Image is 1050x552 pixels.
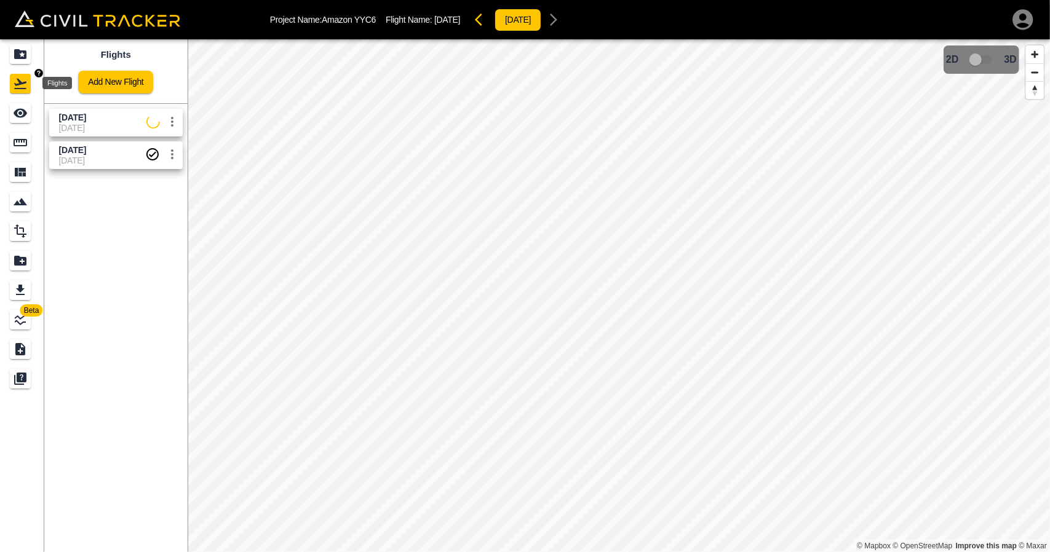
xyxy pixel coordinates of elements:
button: Zoom in [1026,45,1044,63]
button: Reset bearing to north [1026,81,1044,99]
span: 3D [1004,54,1017,65]
canvas: Map [188,39,1050,552]
button: Zoom out [1026,63,1044,81]
p: Flight Name: [386,15,460,25]
div: Flights [42,77,72,89]
a: Maxar [1019,542,1047,550]
span: [DATE] [434,15,460,25]
p: Project Name: Amazon YYC6 [270,15,376,25]
a: OpenStreetMap [893,542,953,550]
img: Civil Tracker [15,10,180,28]
span: 3D model not uploaded yet [964,48,1000,71]
span: 2D [946,54,958,65]
button: [DATE] [495,9,541,31]
a: Map feedback [956,542,1017,550]
a: Mapbox [857,542,891,550]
